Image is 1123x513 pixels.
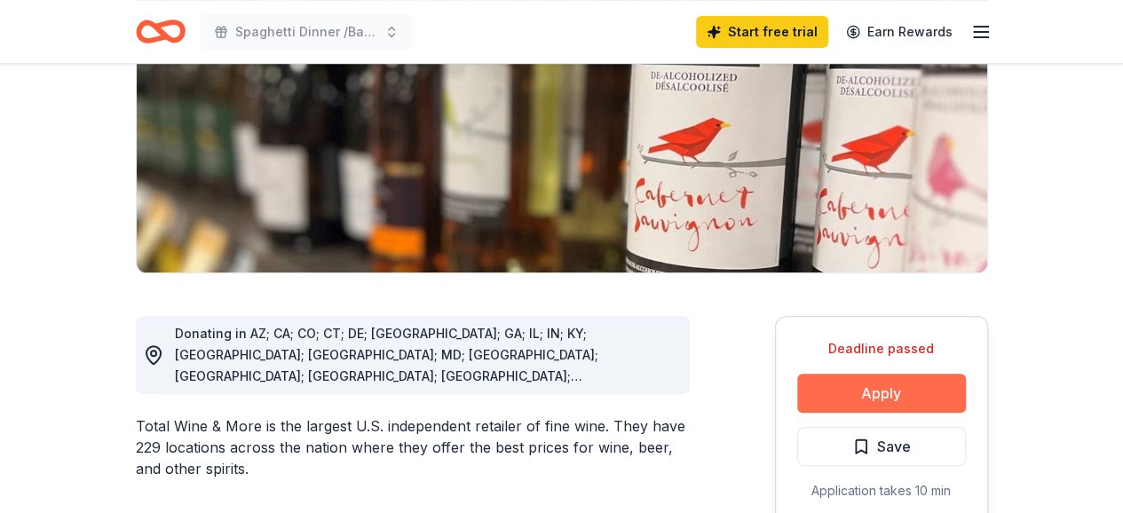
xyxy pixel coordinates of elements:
[200,14,413,50] button: Spaghetti Dinner /Basket Raffle
[797,338,966,359] div: Deadline passed
[696,16,828,48] a: Start free trial
[136,415,690,479] div: Total Wine & More is the largest U.S. independent retailer of fine wine. They have 229 locations ...
[877,435,911,458] span: Save
[797,427,966,466] button: Save
[175,326,598,447] span: Donating in AZ; CA; CO; CT; DE; [GEOGRAPHIC_DATA]; GA; IL; IN; KY; [GEOGRAPHIC_DATA]; [GEOGRAPHIC...
[235,21,377,43] span: Spaghetti Dinner /Basket Raffle
[797,480,966,501] div: Application takes 10 min
[797,374,966,413] button: Apply
[835,16,963,48] a: Earn Rewards
[136,11,186,52] a: Home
